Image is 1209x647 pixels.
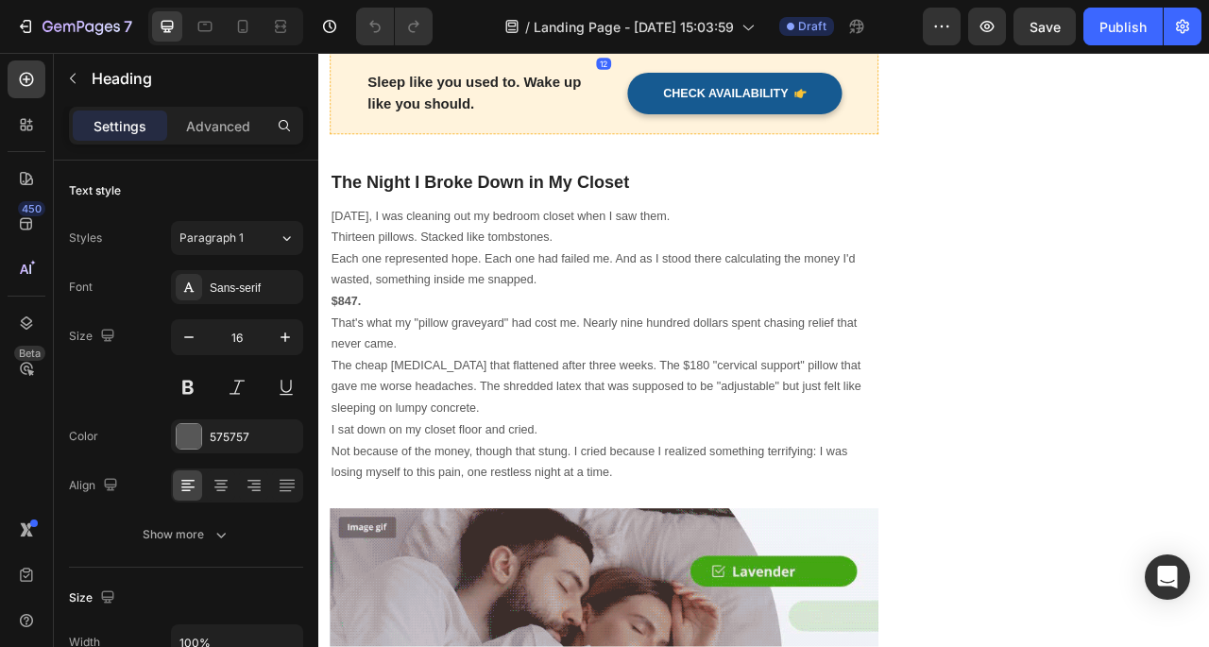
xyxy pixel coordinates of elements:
div: Font [69,279,93,296]
div: Size [69,586,119,611]
button: Show more [69,518,303,552]
div: Open Intercom Messenger [1145,554,1190,600]
button: Publish [1083,8,1163,45]
p: Settings [94,116,146,136]
span: Save [1030,19,1061,35]
span: Draft [798,18,826,35]
div: Color [69,428,98,445]
button: Paragraph 1 [171,221,303,255]
div: Align [69,473,122,499]
div: Publish [1099,17,1147,37]
p: Heading [92,67,296,90]
iframe: Design area [318,53,1209,647]
div: Text style [69,182,121,199]
div: Undo/Redo [356,8,433,45]
div: Size [69,324,119,349]
div: 575757 [210,429,298,446]
p: 7 [124,15,132,38]
p: Advanced [186,116,250,136]
button: 7 [8,8,141,45]
div: Show more [143,525,230,544]
span: Landing Page - [DATE] 15:03:59 [534,17,734,37]
span: / [525,17,530,37]
span: Paragraph 1 [179,230,244,247]
div: Beta [14,346,45,361]
div: Sans-serif [210,280,298,297]
div: 450 [18,201,45,216]
button: Save [1013,8,1076,45]
div: Styles [69,230,102,247]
